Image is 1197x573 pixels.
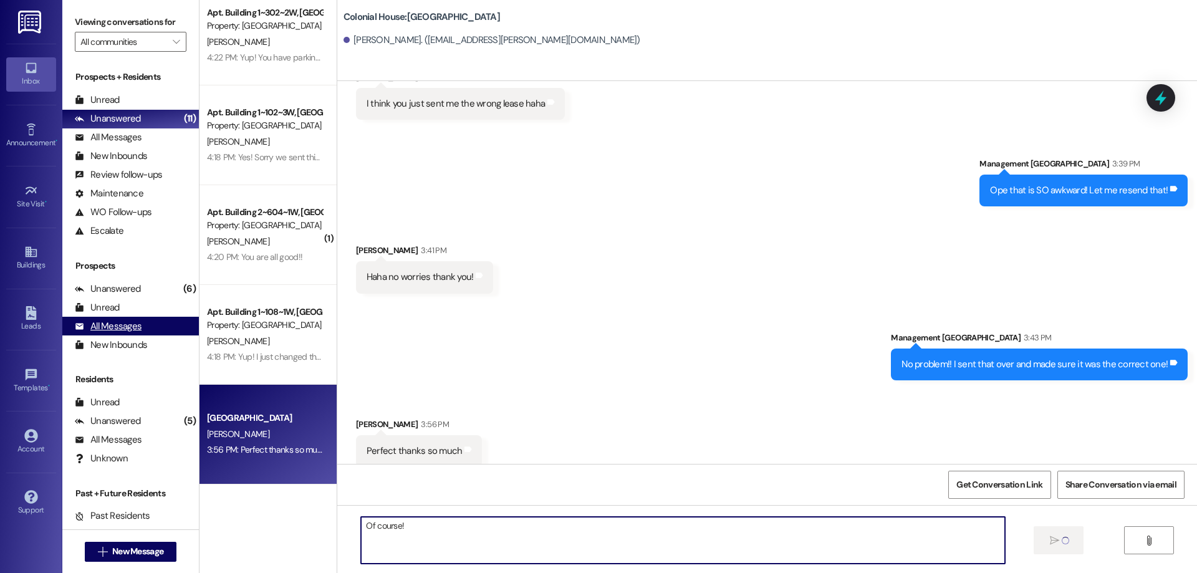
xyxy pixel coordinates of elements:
[173,37,180,47] i: 
[75,433,142,446] div: All Messages
[75,339,147,352] div: New Inbounds
[1109,157,1140,170] div: 3:39 PM
[207,136,269,147] span: [PERSON_NAME]
[207,444,326,455] div: 3:56 PM: Perfect thanks so much
[98,547,107,557] i: 
[1050,536,1059,546] i: 
[207,428,269,440] span: [PERSON_NAME]
[207,335,269,347] span: [PERSON_NAME]
[418,244,446,257] div: 3:41 PM
[207,412,322,425] div: [GEOGRAPHIC_DATA]
[62,487,199,500] div: Past + Future Residents
[75,150,147,163] div: New Inbounds
[207,306,322,319] div: Apt. Building 1~108~1W, [GEOGRAPHIC_DATA]
[6,364,56,398] a: Templates •
[75,452,128,465] div: Unknown
[6,57,56,91] a: Inbox
[207,106,322,119] div: Apt. Building 1~102~3W, [GEOGRAPHIC_DATA]
[207,52,527,63] div: 4:22 PM: Yup! You have parking and a contract all the way through the Summer of 2026!
[367,445,463,458] div: Perfect thanks so much
[207,36,269,47] span: [PERSON_NAME]
[75,320,142,333] div: All Messages
[55,137,57,145] span: •
[6,486,56,520] a: Support
[75,12,186,32] label: Viewing conversations for
[344,34,640,47] div: [PERSON_NAME]. ([EMAIL_ADDRESS][PERSON_NAME][DOMAIN_NAME])
[207,152,524,163] div: 4:18 PM: Yes! Sorry we sent this out as an announcement to all of our residents :) You do!
[901,358,1168,371] div: No problem!! I sent that over and made sure it was the correct one!
[75,224,123,238] div: Escalate
[6,425,56,459] a: Account
[62,70,199,84] div: Prospects + Residents
[75,282,141,296] div: Unanswered
[6,302,56,336] a: Leads
[979,157,1188,175] div: Management [GEOGRAPHIC_DATA]
[45,198,47,206] span: •
[75,206,151,219] div: WO Follow-ups
[75,301,120,314] div: Unread
[418,418,448,431] div: 3:56 PM
[80,32,166,52] input: All communities
[181,412,199,431] div: (5)
[344,11,500,24] b: Colonial House: [GEOGRAPHIC_DATA]
[207,236,269,247] span: [PERSON_NAME]
[75,131,142,144] div: All Messages
[75,415,141,428] div: Unanswered
[62,373,199,386] div: Residents
[956,478,1042,491] span: Get Conversation Link
[990,184,1168,197] div: Ope that is SO awkward! Let me resend that!
[6,241,56,275] a: Buildings
[356,244,494,261] div: [PERSON_NAME]
[948,471,1050,499] button: Get Conversation Link
[180,279,199,299] div: (6)
[207,319,322,332] div: Property: [GEOGRAPHIC_DATA]
[891,331,1188,349] div: Management [GEOGRAPHIC_DATA]
[18,11,44,34] img: ResiDesk Logo
[48,382,50,390] span: •
[75,509,150,522] div: Past Residents
[1065,478,1176,491] span: Share Conversation via email
[1057,471,1185,499] button: Share Conversation via email
[207,6,322,19] div: Apt. Building 1~302~2W, [GEOGRAPHIC_DATA]
[1021,331,1051,344] div: 3:43 PM
[75,396,120,409] div: Unread
[207,251,302,262] div: 4:20 PM: You are all good!!
[1144,536,1153,546] i: 
[85,542,177,562] button: New Message
[361,517,1004,564] textarea: Of course!
[75,168,162,181] div: Review follow-ups
[356,418,483,435] div: [PERSON_NAME]
[207,219,322,232] div: Property: [GEOGRAPHIC_DATA]
[75,187,143,200] div: Maintenance
[75,112,141,125] div: Unanswered
[75,94,120,107] div: Unread
[6,180,56,214] a: Site Visit •
[207,351,401,362] div: 4:18 PM: Yup! I just changed that storage date for you!
[367,97,545,110] div: I think you just sent me the wrong lease haha
[207,119,322,132] div: Property: [GEOGRAPHIC_DATA]
[207,19,322,32] div: Property: [GEOGRAPHIC_DATA]
[62,259,199,272] div: Prospects
[112,545,163,558] span: New Message
[207,206,322,219] div: Apt. Building 2~604~1W, [GEOGRAPHIC_DATA]
[367,271,474,284] div: Haha no worries thank you!
[181,109,199,128] div: (11)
